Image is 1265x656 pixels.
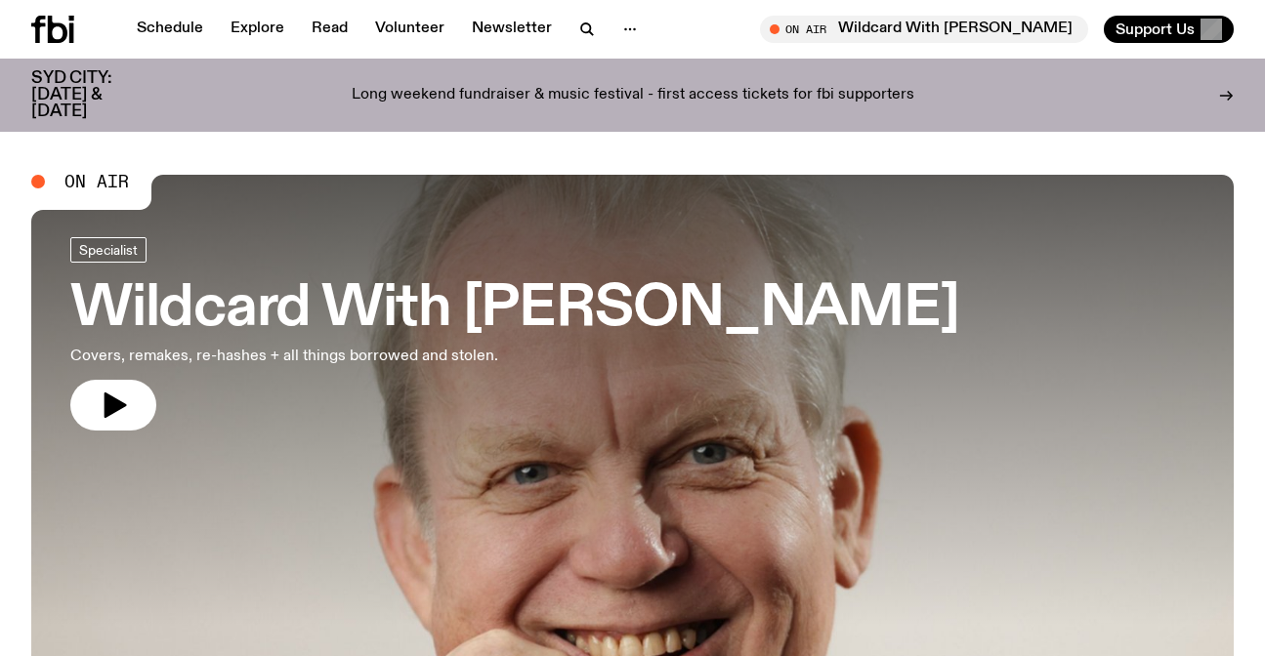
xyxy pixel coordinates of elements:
a: Schedule [125,16,215,43]
p: Long weekend fundraiser & music festival - first access tickets for fbi supporters [352,87,914,104]
a: Read [300,16,359,43]
h3: SYD CITY: [DATE] & [DATE] [31,70,156,120]
span: Specialist [79,242,138,257]
span: On Air [64,173,129,190]
a: Volunteer [363,16,456,43]
a: Specialist [70,237,147,263]
button: Support Us [1104,16,1234,43]
p: Covers, remakes, re-hashes + all things borrowed and stolen. [70,345,570,368]
button: On AirWildcard With [PERSON_NAME] [760,16,1088,43]
span: Support Us [1116,20,1195,38]
h3: Wildcard With [PERSON_NAME] [70,282,959,337]
a: Newsletter [460,16,564,43]
a: Wildcard With [PERSON_NAME]Covers, remakes, re-hashes + all things borrowed and stolen. [70,237,959,430]
a: Explore [219,16,296,43]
